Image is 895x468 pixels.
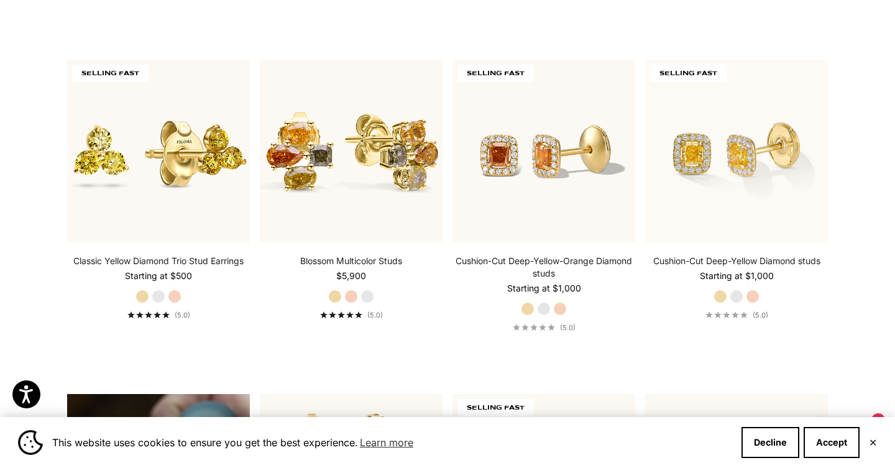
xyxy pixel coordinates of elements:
[457,65,534,82] span: SELLING FAST
[175,311,190,319] span: (5.0)
[300,255,402,267] a: Blossom Multicolor Studs
[336,270,366,282] sale-price: $5,900
[67,60,250,242] img: #YellowGold
[645,60,828,242] img: #YellowGold
[260,60,443,242] img: #YellowGold
[705,311,768,319] a: 5.0 out of 5.0 stars(5.0)
[804,427,860,458] button: Accept
[457,399,534,416] span: SELLING FAST
[320,311,362,318] div: 5.0 out of 5.0 stars
[72,65,149,82] span: SELLING FAST
[705,311,748,318] div: 5.0 out of 5.0 stars
[513,324,555,331] div: 5.0 out of 5.0 stars
[452,255,635,280] a: Cushion-Cut Deep-Yellow-Orange Diamond studs
[18,430,43,455] img: Cookie banner
[52,433,732,452] span: This website uses cookies to ensure you get the best experience.
[367,311,383,319] span: (5.0)
[127,311,170,318] div: 5.0 out of 5.0 stars
[653,255,820,267] a: Cushion-Cut Deep-Yellow Diamond studs
[125,270,192,282] sale-price: Starting at $500
[753,311,768,319] span: (5.0)
[560,323,576,332] span: (5.0)
[700,270,774,282] sale-price: Starting at $1,000
[513,323,576,332] a: 5.0 out of 5.0 stars(5.0)
[127,311,190,319] a: 5.0 out of 5.0 stars(5.0)
[507,282,581,295] sale-price: Starting at $1,000
[452,60,635,242] img: #YellowGold
[320,311,383,319] a: 5.0 out of 5.0 stars(5.0)
[741,427,799,458] button: Decline
[869,439,877,446] button: Close
[358,433,415,452] a: Learn more
[650,65,727,82] span: SELLING FAST
[73,255,244,267] a: Classic Yellow Diamond Trio Stud Earrings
